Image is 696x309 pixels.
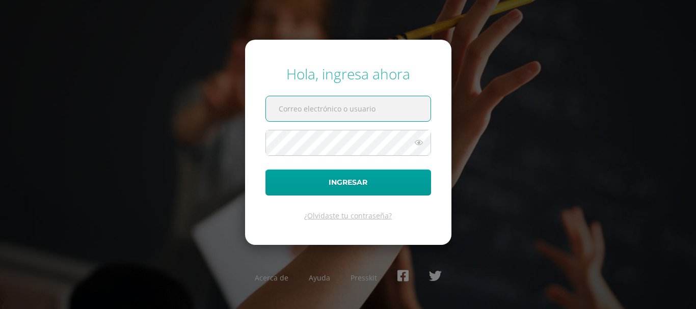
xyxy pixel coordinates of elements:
[265,170,431,195] button: Ingresar
[266,96,431,121] input: Correo electrónico o usuario
[309,273,330,283] a: Ayuda
[351,273,377,283] a: Presskit
[265,64,431,83] div: Hola, ingresa ahora
[304,211,392,220] a: ¿Olvidaste tu contraseña?
[255,273,288,283] a: Acerca de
